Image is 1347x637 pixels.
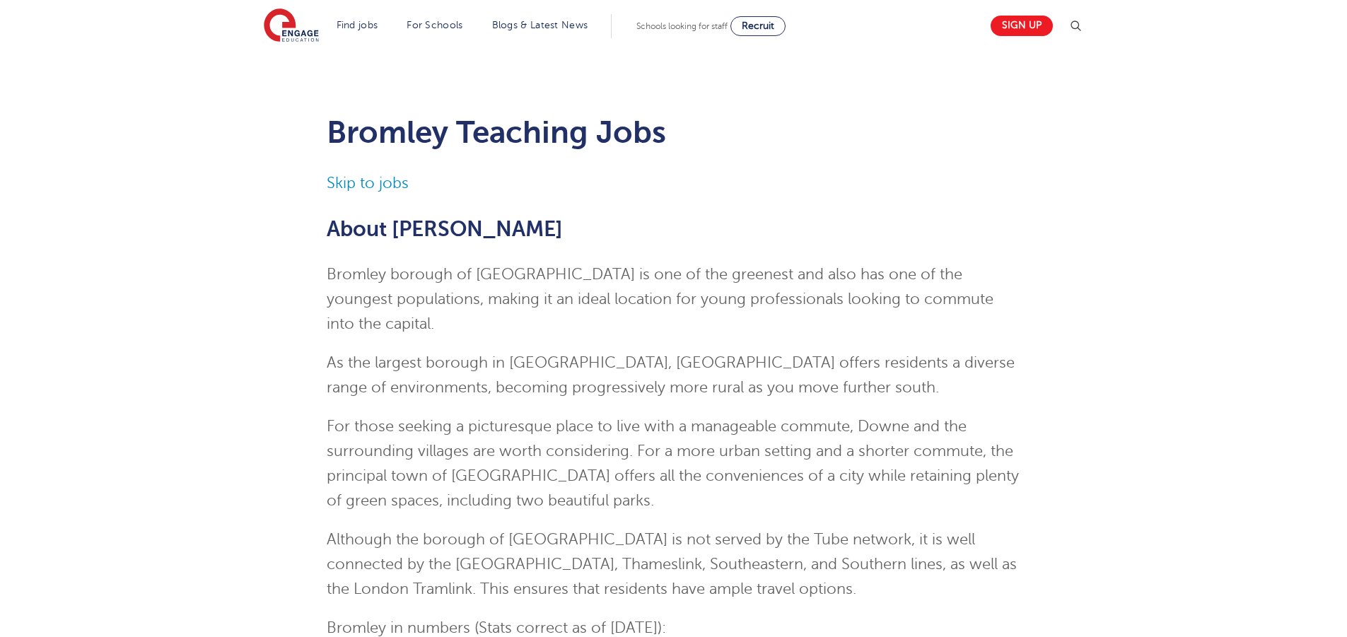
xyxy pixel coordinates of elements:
a: Blogs & Latest News [492,20,588,30]
p: As the largest borough in [GEOGRAPHIC_DATA], [GEOGRAPHIC_DATA] offers residents a diverse range o... [327,351,1020,400]
h1: Bromley Teaching Jobs [327,115,1020,150]
a: Skip to jobs [327,175,409,192]
p: For those seeking a picturesque place to live with a manageable commute, Downe and the surroundin... [327,414,1020,513]
a: Recruit [730,16,786,36]
a: For Schools [407,20,462,30]
a: Sign up [991,16,1053,36]
a: Find jobs [337,20,378,30]
img: Engage Education [264,8,319,44]
span: Schools looking for staff [636,21,728,31]
span: Bromley in numbers (Stats correct as of [DATE]): [327,619,666,636]
span: About [PERSON_NAME] [327,217,563,241]
p: Although the borough of [GEOGRAPHIC_DATA] is not served by the Tube network, it is well connected... [327,527,1020,602]
p: Bromley borough of [GEOGRAPHIC_DATA] is one of the greenest and also has one of the youngest popu... [327,262,1020,337]
span: Recruit [742,21,774,31]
